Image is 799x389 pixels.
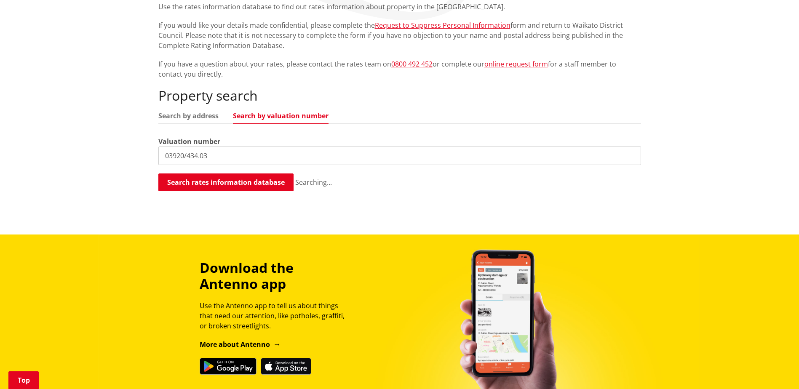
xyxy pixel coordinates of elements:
[158,20,641,51] p: If you would like your details made confidential, please complete the form and return to Waikato ...
[200,260,352,292] h3: Download the Antenno app
[158,59,641,79] p: If you have a question about your rates, please contact the rates team on or complete our for a s...
[760,354,791,384] iframe: Messenger Launcher
[261,358,311,375] img: Download on the App Store
[8,371,39,389] a: Top
[295,178,332,187] span: Searching...
[200,301,352,331] p: Use the Antenno app to tell us about things that need our attention, like potholes, graffiti, or ...
[158,136,220,147] label: Valuation number
[391,59,433,69] a: 0800 492 452
[158,88,641,104] h2: Property search
[158,112,219,119] a: Search by address
[158,147,641,165] input: e.g. 03920/020.01A
[158,2,641,12] p: Use the rates information database to find out rates information about property in the [GEOGRAPHI...
[484,59,548,69] a: online request form
[200,340,281,349] a: More about Antenno
[200,358,257,375] img: Get it on Google Play
[375,21,510,30] a: Request to Suppress Personal Information
[233,112,329,119] a: Search by valuation number
[158,173,294,191] button: Search rates information database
